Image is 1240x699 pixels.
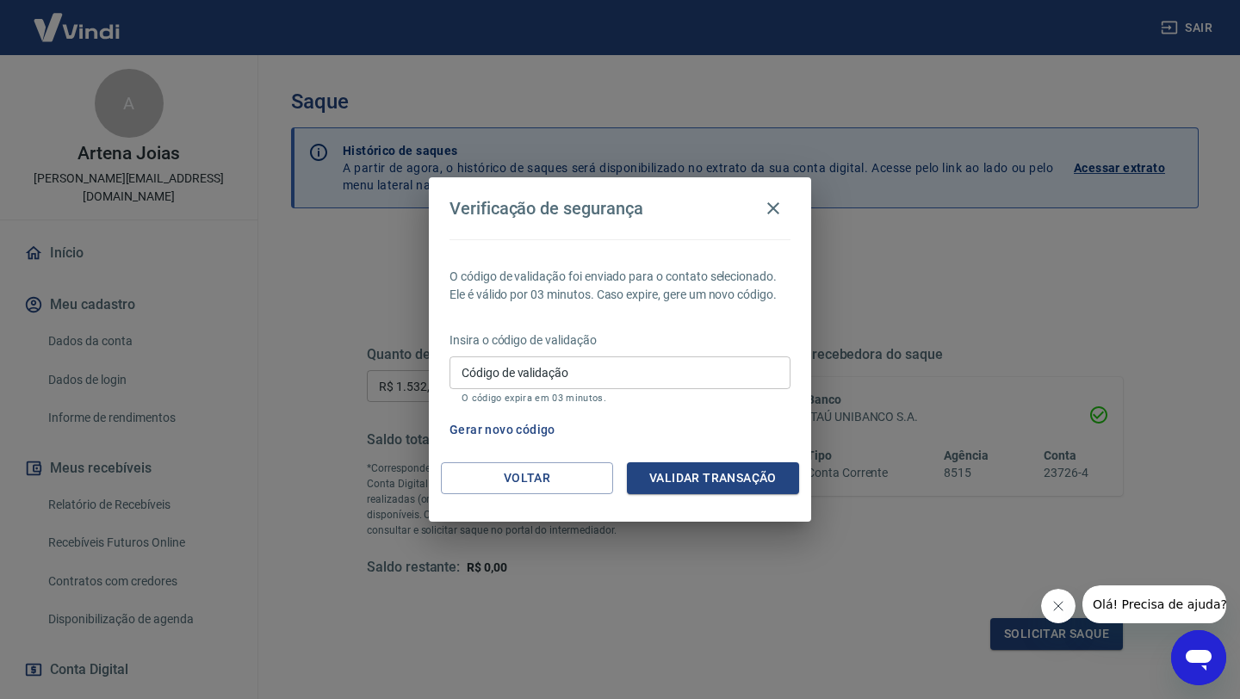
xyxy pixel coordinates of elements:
iframe: Mensagem da empresa [1082,585,1226,623]
button: Validar transação [627,462,799,494]
button: Gerar novo código [443,414,562,446]
h4: Verificação de segurança [449,198,643,219]
iframe: Botão para abrir a janela de mensagens [1171,630,1226,685]
p: O código de validação foi enviado para o contato selecionado. Ele é válido por 03 minutos. Caso e... [449,268,790,304]
p: O código expira em 03 minutos. [462,393,778,404]
p: Insira o código de validação [449,331,790,349]
span: Olá! Precisa de ajuda? [10,12,145,26]
iframe: Fechar mensagem [1041,589,1076,623]
button: Voltar [441,462,613,494]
